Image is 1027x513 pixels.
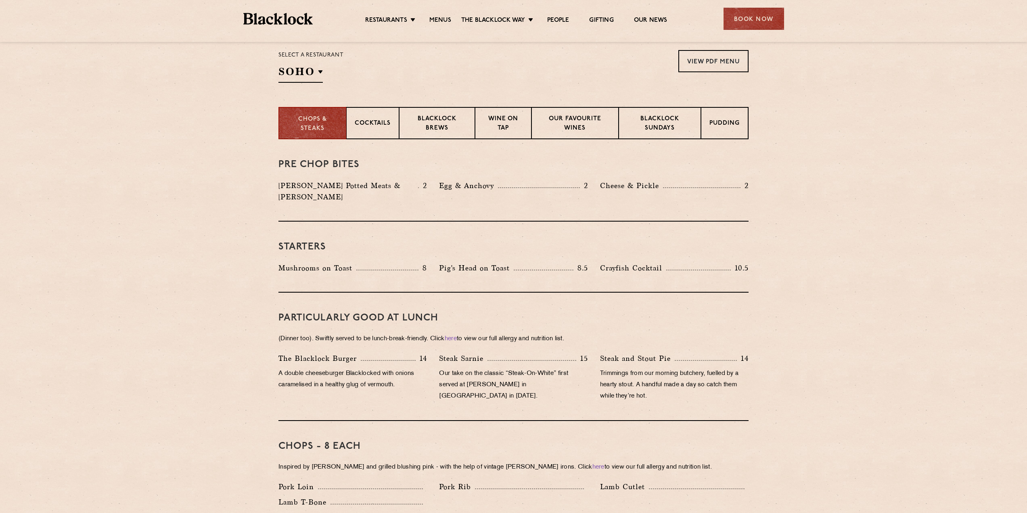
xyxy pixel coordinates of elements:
[573,263,588,273] p: 8.5
[278,462,749,473] p: Inspired by [PERSON_NAME] and grilled blushing pink - with the help of vintage [PERSON_NAME] iron...
[278,242,749,252] h3: Starters
[278,159,749,170] h3: Pre Chop Bites
[600,353,675,364] p: Steak and Stout Pie
[740,180,749,191] p: 2
[278,313,749,323] h3: PARTICULARLY GOOD AT LUNCH
[278,50,343,61] p: Select a restaurant
[461,17,525,25] a: The Blacklock Way
[547,17,569,25] a: People
[540,115,610,134] p: Our favourite wines
[600,368,749,402] p: Trimmings from our morning butchery, fuelled by a hearty stout. A handful made a day so catch the...
[589,17,613,25] a: Gifting
[278,65,323,83] h2: SOHO
[580,180,588,191] p: 2
[355,119,391,129] p: Cocktails
[445,336,457,342] a: here
[278,481,318,492] p: Pork Loin
[243,13,313,25] img: BL_Textured_Logo-footer-cropped.svg
[576,353,588,364] p: 15
[627,115,692,134] p: Blacklock Sundays
[483,115,523,134] p: Wine on Tap
[439,481,475,492] p: Pork Rib
[724,8,784,30] div: Book Now
[439,180,498,191] p: Egg & Anchovy
[678,50,749,72] a: View PDF Menu
[429,17,451,25] a: Menus
[278,441,749,452] h3: Chops - 8 each
[592,464,604,470] a: here
[419,180,427,191] p: 2
[365,17,407,25] a: Restaurants
[737,353,749,364] p: 14
[439,353,487,364] p: Steak Sarnie
[416,353,427,364] p: 14
[600,481,649,492] p: Lamb Cutlet
[709,119,740,129] p: Pudding
[634,17,667,25] a: Our News
[287,115,338,133] p: Chops & Steaks
[600,262,666,274] p: Crayfish Cocktail
[418,263,427,273] p: 8
[408,115,466,134] p: Blacklock Brews
[278,180,418,203] p: [PERSON_NAME] Potted Meats & [PERSON_NAME]
[278,496,330,508] p: Lamb T-Bone
[439,368,588,402] p: Our take on the classic “Steak-On-White” first served at [PERSON_NAME] in [GEOGRAPHIC_DATA] in [D...
[278,353,361,364] p: The Blacklock Burger
[278,333,749,345] p: (Dinner too). Swiftly served to be lunch-break-friendly. Click to view our full allergy and nutri...
[439,262,514,274] p: Pig's Head on Toast
[278,262,356,274] p: Mushrooms on Toast
[731,263,749,273] p: 10.5
[600,180,663,191] p: Cheese & Pickle
[278,368,427,391] p: A double cheeseburger Blacklocked with onions caramelised in a healthy glug of vermouth.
